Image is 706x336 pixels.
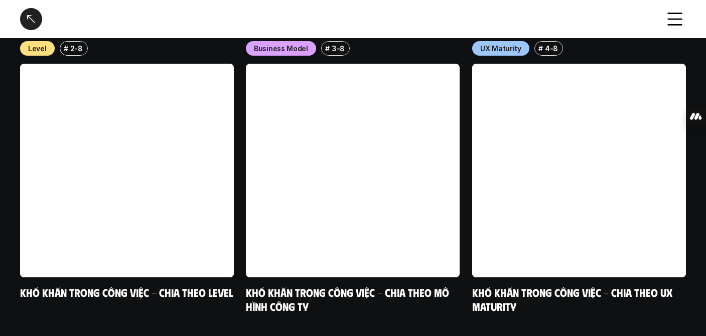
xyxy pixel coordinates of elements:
[20,285,233,299] a: Khó khăn trong công việc - Chia theo Level
[254,43,308,54] p: Business Model
[545,43,558,54] p: 4-8
[70,43,83,54] p: 2-8
[480,43,521,54] p: UX Maturity
[246,285,452,313] a: Khó khăn trong công việc - Chia theo mô hình công ty
[28,43,47,54] p: Level
[332,43,345,54] p: 3-8
[472,285,675,313] a: Khó khăn trong công việc - Chia theo UX Maturity
[325,45,330,52] h6: #
[64,45,68,52] h6: #
[538,45,542,52] h6: #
